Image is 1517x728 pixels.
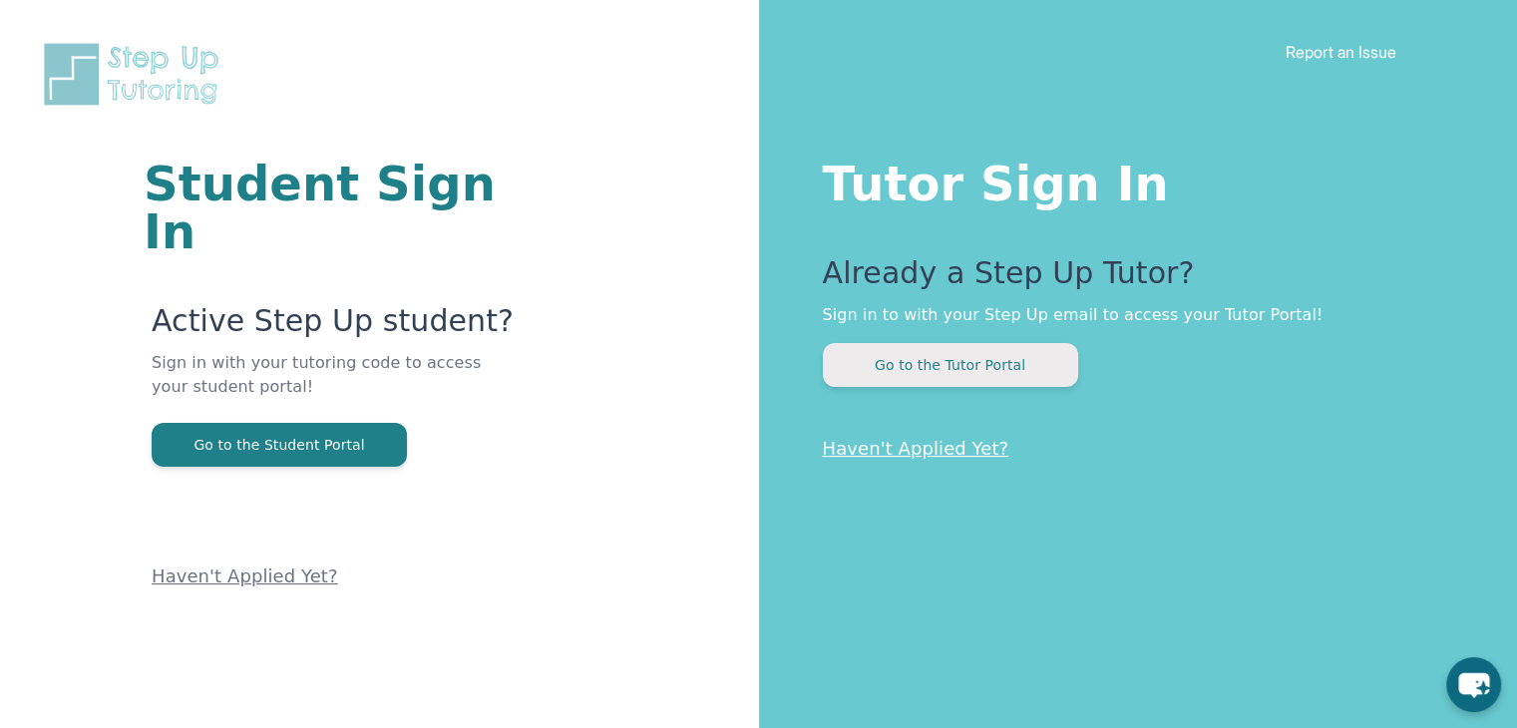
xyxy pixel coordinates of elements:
a: Go to the Tutor Portal [823,355,1078,374]
button: Go to the Student Portal [152,423,407,467]
a: Report an Issue [1286,42,1396,62]
a: Haven't Applied Yet? [152,565,338,586]
a: Go to the Student Portal [152,435,407,454]
h1: Tutor Sign In [823,152,1438,207]
p: Sign in to with your Step Up email to access your Tutor Portal! [823,303,1438,327]
a: Haven't Applied Yet? [823,438,1009,459]
button: chat-button [1446,657,1501,712]
p: Already a Step Up Tutor? [823,255,1438,303]
p: Active Step Up student? [152,303,520,351]
img: Step Up Tutoring horizontal logo [40,40,231,109]
button: Go to the Tutor Portal [823,343,1078,387]
h1: Student Sign In [144,160,520,255]
p: Sign in with your tutoring code to access your student portal! [152,351,520,423]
